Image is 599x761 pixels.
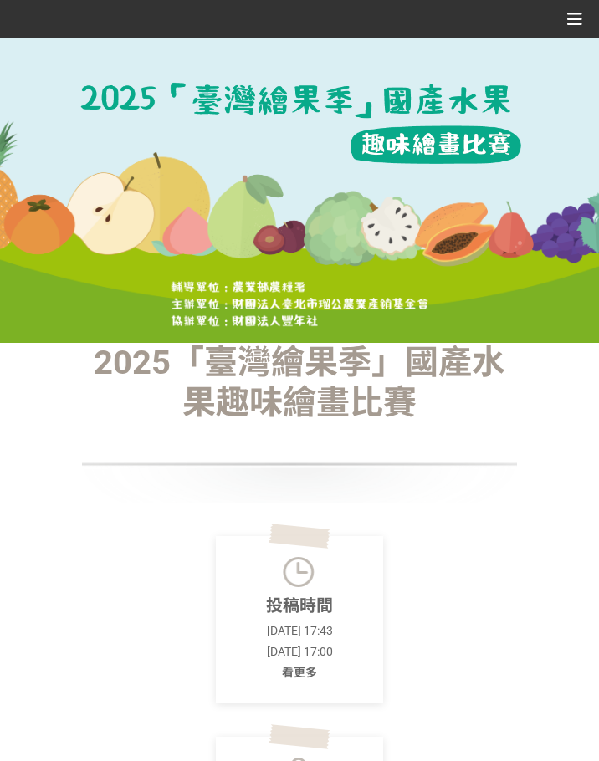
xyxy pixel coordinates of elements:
[282,666,317,679] span: 看更多
[221,622,378,640] p: [DATE] 17:43
[49,65,550,316] img: 2025「臺灣繪果季」國產水果趣味繪畫比賽
[221,643,378,661] p: [DATE] 17:00
[221,593,378,618] p: 投稿時間
[82,343,517,423] h1: 2025「臺灣繪果季」國產水果趣味繪畫比賽
[277,551,323,593] img: Icon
